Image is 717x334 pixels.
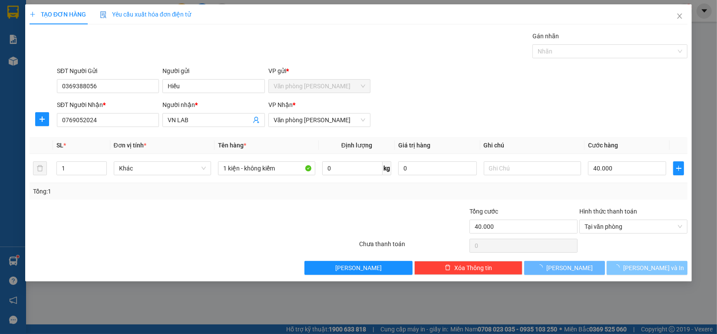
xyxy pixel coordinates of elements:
b: [PERSON_NAME] [50,6,123,17]
label: Hình thức thanh toán [579,208,637,215]
div: SĐT Người Nhận [57,100,159,110]
li: E11, Đường số 8, Khu dân cư Nông [GEOGRAPHIC_DATA], Kv.[GEOGRAPHIC_DATA], [GEOGRAPHIC_DATA] [4,19,165,63]
input: 0 [398,161,477,175]
li: 1900 8181 [4,63,165,73]
span: user-add [253,117,260,124]
span: phone [4,64,11,71]
span: [PERSON_NAME] và In [623,263,684,273]
span: Văn phòng Cao Thắng [274,80,365,93]
span: plus [36,116,49,123]
button: [PERSON_NAME] và In [607,261,687,275]
span: close [676,13,683,20]
span: Văn phòng Vũ Linh [274,114,365,127]
label: Gán nhãn [532,33,559,40]
span: Khác [119,162,206,175]
div: Tổng: 1 [33,187,277,196]
span: Xóa Thông tin [454,263,492,273]
button: Close [667,4,692,29]
span: TẠO ĐƠN HÀNG [30,11,86,18]
span: SL [56,142,63,149]
span: Cước hàng [588,142,618,149]
span: Yêu cầu xuất hóa đơn điện tử [100,11,192,18]
div: SĐT Người Gửi [57,66,159,76]
button: plus [35,112,49,126]
div: Người gửi [162,66,264,76]
span: plus [30,11,36,17]
span: VP Nhận [268,101,293,108]
span: loading [537,264,546,271]
span: Tên hàng [218,142,246,149]
div: Chưa thanh toán [358,239,468,254]
button: delete [33,161,47,175]
span: plus [674,165,684,172]
input: VD: Bàn, Ghế [218,161,315,175]
span: Giá trị hàng [398,142,430,149]
span: Tổng cước [469,208,498,215]
span: environment [50,21,57,28]
button: plus [673,161,684,175]
span: loading [614,264,623,271]
th: Ghi chú [480,137,585,154]
span: delete [445,264,451,271]
input: Ghi Chú [484,161,581,175]
button: [PERSON_NAME] [524,261,605,275]
img: logo.jpg [4,4,47,47]
div: Người nhận [162,100,264,110]
span: Định lượng [341,142,372,149]
span: Tại văn phòng [585,220,682,233]
button: deleteXóa Thông tin [414,261,522,275]
span: [PERSON_NAME] [546,263,593,273]
span: Đơn vị tính [114,142,146,149]
span: [PERSON_NAME] [335,263,382,273]
span: kg [383,161,391,175]
img: icon [100,11,107,18]
button: [PERSON_NAME] [304,261,413,275]
div: VP gửi [268,66,370,76]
